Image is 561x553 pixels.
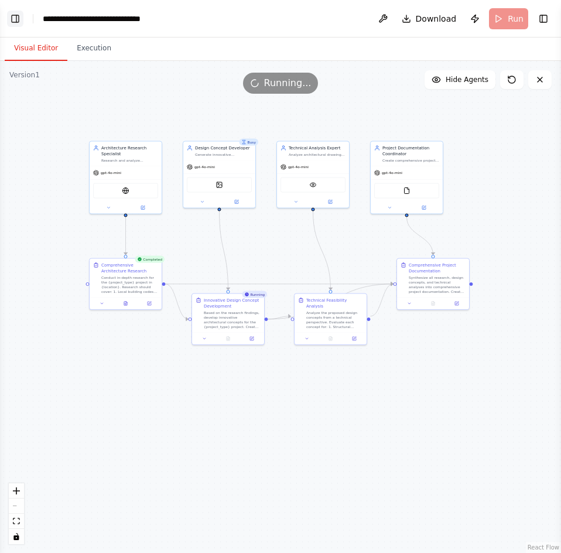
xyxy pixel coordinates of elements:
[408,204,441,211] button: Open in side panel
[101,170,121,175] span: gpt-4o-mini
[166,281,394,287] g: Edge from f14ce7d6-8b0a-436d-8713-16546b88ec80 to ed0d971a-36fe-48b7-8aa7-b9b1f9a9eec7
[135,256,165,263] div: Completed
[9,483,24,544] div: React Flow controls
[447,300,467,307] button: Open in side panel
[344,335,364,342] button: Open in side panel
[288,165,309,169] span: gpt-4o-mini
[89,141,162,214] div: Architecture Research SpecialistResearch and analyze architectural trends, building codes, materi...
[409,275,466,294] div: Synthesize all research, design concepts, and technical analyses into comprehensive project docum...
[446,75,488,84] span: Hide Agents
[396,258,470,310] div: Comprehensive Project DocumentationSynthesize all research, design concepts, and technical analys...
[183,141,256,209] div: BusyDesign Concept DeveloperGenerate innovative architectural concepts and design ideas for {proj...
[382,158,439,163] div: Create comprehensive project documentation including design reports, specifications, and project ...
[191,293,265,346] div: RunningInnovative Design Concept DevelopmentBased on the research findings, develop innovative ar...
[89,258,162,310] div: CompletedComprehensive Architecture ResearchConduct in-depth research for the {project_type} proj...
[314,199,347,206] button: Open in side panel
[264,76,312,90] span: Running...
[371,281,394,319] g: Edge from 5f189845-a93b-42b9-b0e8-71fb24404885 to ed0d971a-36fe-48b7-8aa7-b9b1f9a9eec7
[122,187,129,194] img: EXASearchTool
[194,165,215,169] span: gpt-4o-mini
[294,293,367,346] div: Technical Feasibility AnalysisAnalyze the proposed design concepts from a technical perspective. ...
[397,8,461,29] button: Download
[216,182,223,189] img: DallETool
[425,70,495,89] button: Hide Agents
[268,313,291,322] g: Edge from 77f33611-eb1c-4a03-a36a-1a6786914f4b to 5f189845-a93b-42b9-b0e8-71fb24404885
[67,36,121,61] button: Execution
[382,170,402,175] span: gpt-4o-mini
[43,13,161,25] nav: breadcrumb
[9,70,40,80] div: Version 1
[9,514,24,529] button: fit view
[382,145,439,157] div: Project Documentation Coordinator
[370,141,443,214] div: Project Documentation CoordinatorCreate comprehensive project documentation including design repo...
[420,300,445,307] button: No output available
[289,152,346,157] div: Analyze architectural drawings, structural requirements, and technical specifications for {projec...
[409,262,466,274] div: Comprehensive Project Documentation
[220,199,254,206] button: Open in side panel
[242,291,267,298] div: Running
[416,13,457,25] span: Download
[7,11,23,27] button: Show left sidebar
[9,483,24,499] button: zoom in
[195,152,252,157] div: Generate innovative architectural concepts and design ideas for {project_type} projects, focusing...
[310,182,317,189] img: VisionTool
[289,145,346,151] div: Technical Analysis Expert
[204,298,261,309] div: Innovative Design Concept Development
[217,211,231,291] g: Edge from 3995b50a-fe17-43c9-8d10-158491c6804b to 77f33611-eb1c-4a03-a36a-1a6786914f4b
[101,275,158,294] div: Conduct in-depth research for the {project_type} project in {location}. Research should cover: 1....
[306,298,363,309] div: Technical Feasibility Analysis
[126,204,160,211] button: Open in side panel
[276,141,350,209] div: Technical Analysis ExpertAnalyze architectural drawings, structural requirements, and technical s...
[113,300,138,307] button: View output
[5,36,67,61] button: Visual Editor
[535,11,552,27] button: Show right sidebar
[166,281,189,322] g: Edge from f14ce7d6-8b0a-436d-8713-16546b88ec80 to 77f33611-eb1c-4a03-a36a-1a6786914f4b
[306,310,363,329] div: Analyze the proposed design concepts from a technical perspective. Evaluate each concept for: 1. ...
[310,211,334,291] g: Edge from 0c591fbe-9104-43a8-aea5-f23ba58a3af7 to 5f189845-a93b-42b9-b0e8-71fb24404885
[139,300,159,307] button: Open in side panel
[239,139,258,146] div: Busy
[195,145,252,151] div: Design Concept Developer
[101,145,158,157] div: Architecture Research Specialist
[404,217,436,255] g: Edge from ba90e2c4-711f-4e49-8c28-9d597f8f8f09 to ed0d971a-36fe-48b7-8aa7-b9b1f9a9eec7
[215,335,240,342] button: No output available
[318,335,343,342] button: No output available
[204,310,261,329] div: Based on the research findings, develop innovative architectural concepts for the {project_type} ...
[242,335,262,342] button: Open in side panel
[101,262,158,274] div: Comprehensive Architecture Research
[101,158,158,163] div: Research and analyze architectural trends, building codes, materials, and site conditions for {pr...
[9,529,24,544] button: toggle interactivity
[123,217,129,255] g: Edge from 137ba157-e571-4af7-b2d3-40538879dc30 to f14ce7d6-8b0a-436d-8713-16546b88ec80
[528,544,559,551] a: React Flow attribution
[268,281,394,322] g: Edge from 77f33611-eb1c-4a03-a36a-1a6786914f4b to ed0d971a-36fe-48b7-8aa7-b9b1f9a9eec7
[403,187,411,194] img: FileReadTool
